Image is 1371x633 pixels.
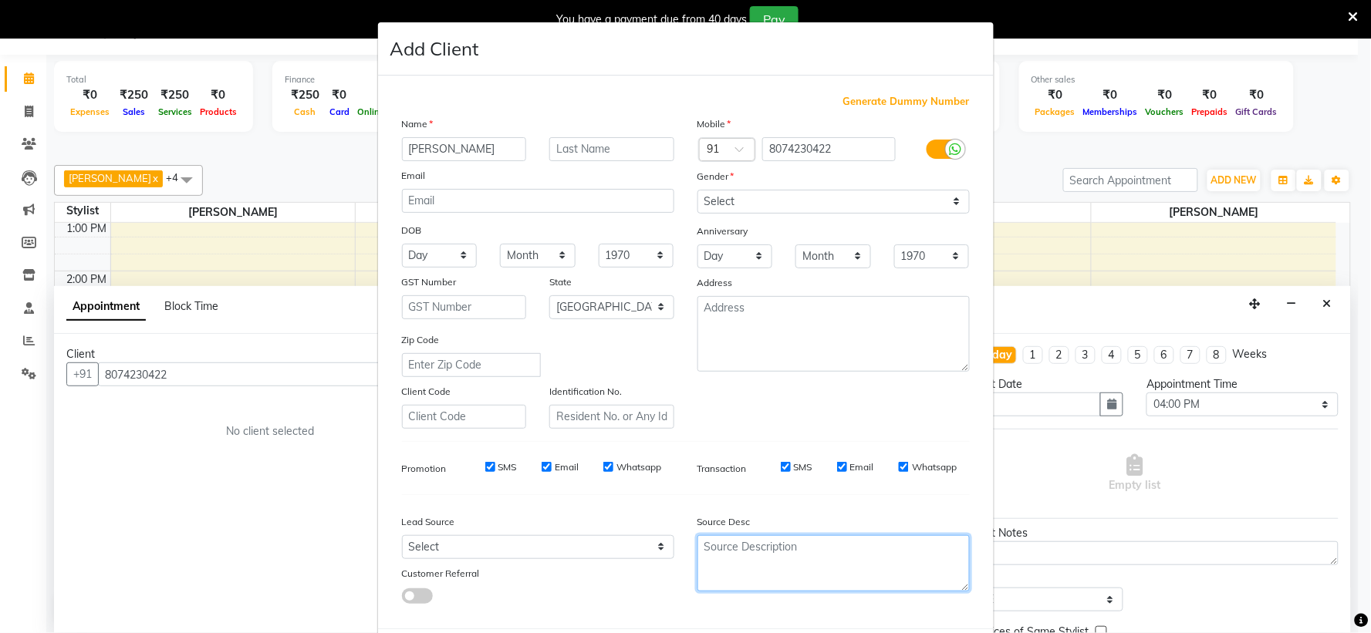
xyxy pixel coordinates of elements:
label: Anniversary [697,224,748,238]
label: DOB [402,224,422,237]
input: Last Name [549,137,674,161]
label: Email [402,169,426,183]
label: Identification No. [549,385,622,399]
label: Gender [697,170,734,184]
label: Name [402,117,434,131]
label: GST Number [402,275,457,289]
label: SMS [498,460,517,474]
label: Customer Referral [402,567,480,581]
label: Address [697,276,733,290]
span: Generate Dummy Number [843,94,970,109]
input: GST Number [402,295,527,319]
label: State [549,275,572,289]
input: Client Code [402,405,527,429]
label: SMS [794,460,812,474]
input: Enter Zip Code [402,353,541,377]
label: Source Desc [697,515,751,529]
h4: Add Client [390,35,479,62]
label: Whatsapp [616,460,661,474]
label: Zip Code [402,333,440,347]
input: Email [402,189,674,213]
label: Whatsapp [912,460,957,474]
label: Mobile [697,117,731,131]
input: First Name [402,137,527,161]
label: Email [850,460,874,474]
label: Transaction [697,462,747,476]
input: Resident No. or Any Id [549,405,674,429]
label: Promotion [402,462,447,476]
input: Mobile [762,137,896,161]
label: Client Code [402,385,451,399]
label: Lead Source [402,515,455,529]
label: Email [555,460,579,474]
